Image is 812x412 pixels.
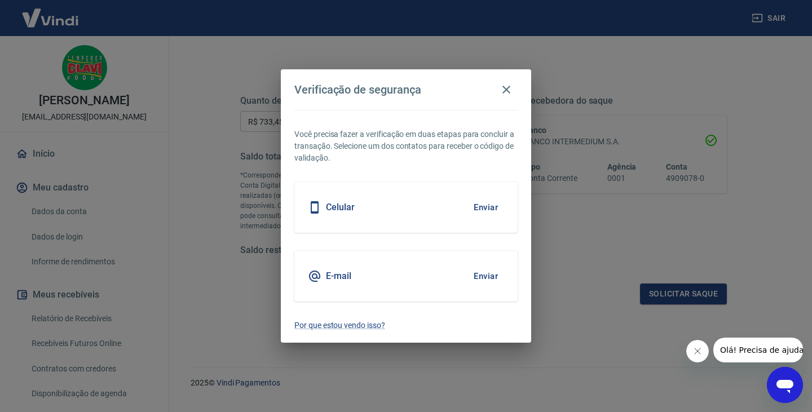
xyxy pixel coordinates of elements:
[294,320,518,331] a: Por que estou vendo isso?
[713,338,803,362] iframe: Mensagem da empresa
[467,264,504,288] button: Enviar
[294,83,421,96] h4: Verificação de segurança
[294,129,518,164] p: Você precisa fazer a verificação em duas etapas para concluir a transação. Selecione um dos conta...
[326,271,351,282] h5: E-mail
[326,202,355,213] h5: Celular
[467,196,504,219] button: Enviar
[686,340,709,362] iframe: Fechar mensagem
[7,8,95,17] span: Olá! Precisa de ajuda?
[767,367,803,403] iframe: Botão para abrir a janela de mensagens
